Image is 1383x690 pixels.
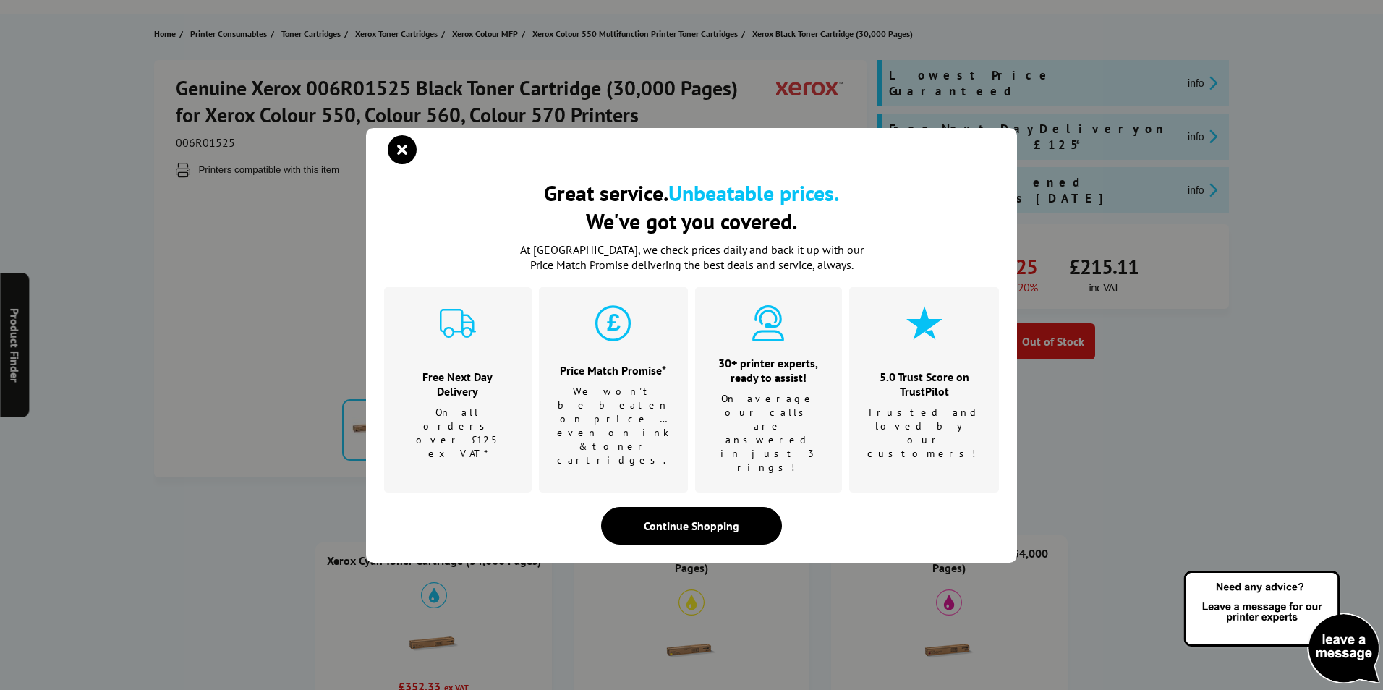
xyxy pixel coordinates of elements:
div: Continue Shopping [601,507,782,545]
h3: 30+ printer experts, ready to assist! [713,356,825,385]
h3: Free Next Day Delivery [402,370,514,399]
p: On all orders over £125 ex VAT* [402,406,514,461]
img: expert-cyan.svg [750,305,786,341]
h2: Great service. We've got you covered. [384,179,999,235]
img: delivery-cyan.svg [440,305,476,341]
h3: Price Match Promise* [557,363,670,378]
p: At [GEOGRAPHIC_DATA], we check prices daily and back it up with our Price Match Promise deliverin... [511,242,872,273]
img: star-cyan.svg [906,305,942,341]
p: Trusted and loved by our customers! [867,406,981,461]
h3: 5.0 Trust Score on TrustPilot [867,370,981,399]
b: Unbeatable prices. [668,179,839,207]
p: On average our calls are answered in just 3 rings! [713,392,825,474]
img: Open Live Chat window [1180,568,1383,687]
img: price-promise-cyan.svg [595,305,631,341]
p: We won't be beaten on price …even on ink & toner cartridges. [557,385,670,467]
button: close modal [391,139,413,161]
